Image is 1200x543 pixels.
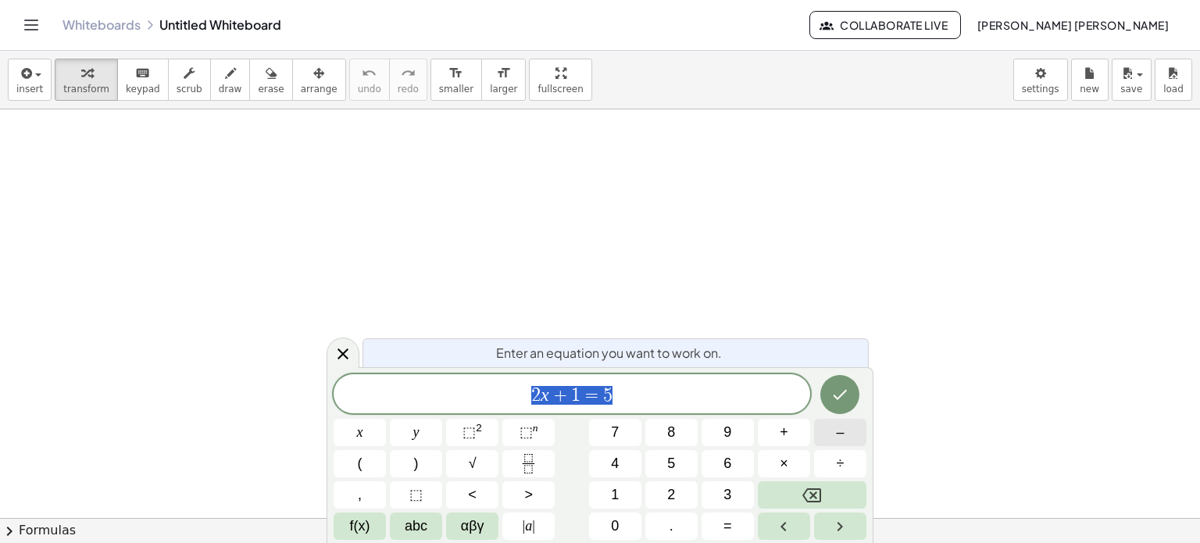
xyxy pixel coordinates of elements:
button: draw [210,59,251,101]
span: | [523,518,526,534]
button: Less than [446,481,498,509]
button: Squared [446,419,498,446]
button: Absolute value [502,513,555,540]
button: 8 [645,419,698,446]
button: ) [390,450,442,477]
span: 0 [611,516,619,537]
span: 6 [723,453,731,474]
span: transform [63,84,109,95]
span: ÷ [837,453,845,474]
button: keyboardkeypad [117,59,169,101]
span: + [780,422,788,443]
button: Equals [702,513,754,540]
span: Enter an equation you want to work on. [496,344,722,363]
span: ⬚ [409,484,423,505]
span: 7 [611,422,619,443]
span: ) [414,453,419,474]
span: [PERSON_NAME] [PERSON_NAME] [977,18,1169,32]
span: 2 [531,386,541,405]
button: scrub [168,59,211,101]
button: [PERSON_NAME] [PERSON_NAME] [964,11,1181,39]
button: erase [249,59,292,101]
sup: n [533,422,538,434]
span: f(x) [350,516,370,537]
span: scrub [177,84,202,95]
span: < [468,484,477,505]
span: fullscreen [537,84,583,95]
span: αβγ [461,516,484,537]
span: ⬚ [462,424,476,440]
button: insert [8,59,52,101]
button: new [1071,59,1109,101]
button: Plus [758,419,810,446]
span: smaller [439,84,473,95]
span: = [723,516,732,537]
button: fullscreen [529,59,591,101]
button: settings [1013,59,1068,101]
button: undoundo [349,59,390,101]
button: load [1155,59,1192,101]
span: – [836,422,844,443]
span: . [670,516,673,537]
span: undo [358,84,381,95]
span: erase [258,84,284,95]
span: Collaborate Live [823,18,948,32]
button: 7 [589,419,641,446]
i: format_size [448,64,463,83]
var: x [541,384,549,405]
span: 9 [723,422,731,443]
button: Functions [334,513,386,540]
span: keypad [126,84,160,95]
button: 1 [589,481,641,509]
sup: 2 [476,422,482,434]
span: ( [358,453,362,474]
span: save [1120,84,1142,95]
button: Square root [446,450,498,477]
i: undo [362,64,377,83]
a: Whiteboards [62,17,141,33]
button: 2 [645,481,698,509]
button: 4 [589,450,641,477]
button: y [390,419,442,446]
button: Greater than [502,481,555,509]
button: 6 [702,450,754,477]
button: x [334,419,386,446]
button: Placeholder [390,481,442,509]
button: save [1112,59,1152,101]
span: 2 [667,484,675,505]
span: a [523,516,535,537]
button: format_sizesmaller [430,59,482,101]
button: arrange [292,59,346,101]
button: Right arrow [814,513,866,540]
button: Divide [814,450,866,477]
span: = [580,386,603,405]
span: arrange [301,84,337,95]
span: larger [490,84,517,95]
span: x [357,422,363,443]
span: 1 [611,484,619,505]
span: y [413,422,420,443]
span: settings [1022,84,1059,95]
span: √ [469,453,477,474]
button: Fraction [502,450,555,477]
span: 3 [723,484,731,505]
i: redo [401,64,416,83]
button: 3 [702,481,754,509]
span: , [358,484,362,505]
span: redo [398,84,419,95]
span: abc [405,516,427,537]
button: transform [55,59,118,101]
button: Greek alphabet [446,513,498,540]
button: 0 [589,513,641,540]
button: Alphabet [390,513,442,540]
button: Times [758,450,810,477]
span: × [780,453,788,474]
span: + [549,386,572,405]
i: keyboard [135,64,150,83]
button: redoredo [389,59,427,101]
button: 5 [645,450,698,477]
span: > [524,484,533,505]
button: Backspace [758,481,866,509]
span: load [1163,84,1184,95]
button: . [645,513,698,540]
